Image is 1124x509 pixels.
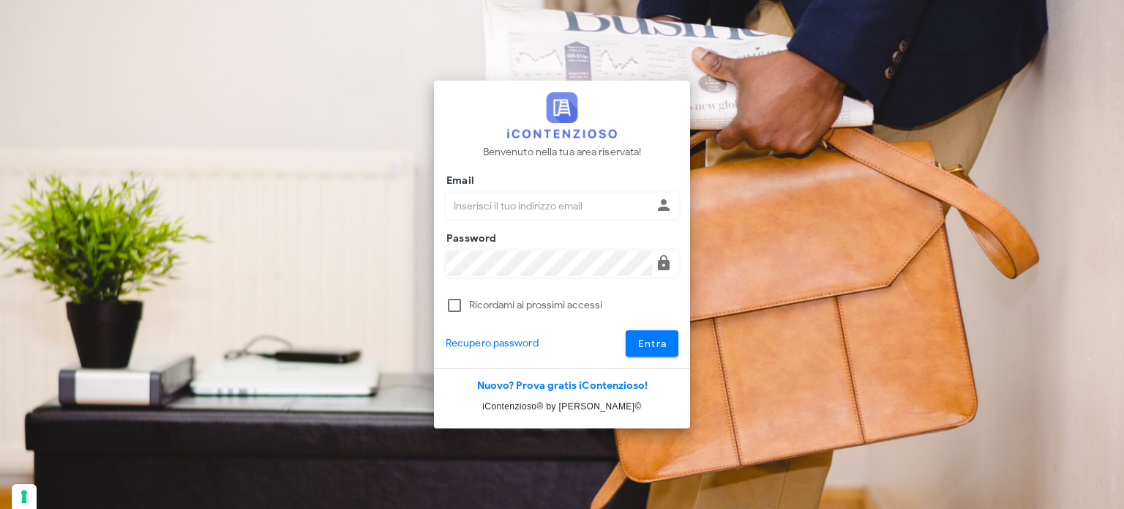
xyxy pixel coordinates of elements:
[12,484,37,509] button: Le tue preferenze relative al consenso per le tecnologie di tracciamento
[626,330,679,357] button: Entra
[477,379,648,392] a: Nuovo? Prova gratis iContenzioso!
[483,144,642,160] p: Benvenuto nella tua area riservata!
[446,193,652,218] input: Inserisci il tuo indirizzo email
[469,298,678,313] label: Ricordami ai prossimi accessi
[434,399,690,414] p: iContenzioso® by [PERSON_NAME]©
[442,174,474,188] label: Email
[637,338,667,350] span: Entra
[442,231,497,246] label: Password
[446,335,539,352] a: Recupero password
